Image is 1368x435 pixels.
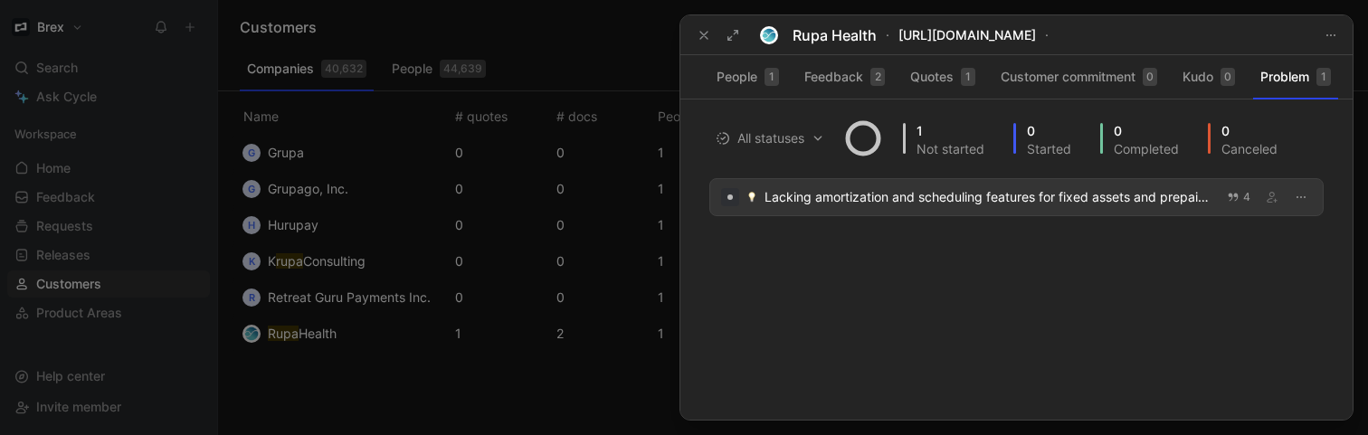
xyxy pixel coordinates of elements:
div: Not started [917,143,984,156]
div: Canceled [1221,143,1278,156]
div: 2 [870,68,885,86]
button: Quotes [903,62,983,91]
div: 1 [917,125,984,137]
span: All statuses [716,128,824,149]
div: 0 [1027,125,1071,137]
div: 1 [765,68,779,86]
div: 0 [1221,125,1278,137]
button: Kudo [1175,62,1242,91]
div: 0 [1114,125,1179,137]
div: 1 [1316,68,1331,86]
div: Lacking amortization and scheduling features for fixed assets and prepaid items [765,186,1216,208]
div: Completed [1114,143,1179,156]
img: 💡 [746,192,757,203]
button: 4 [1223,187,1254,207]
button: People [709,62,786,91]
div: 0 [1143,68,1157,86]
img: logo [760,26,778,44]
div: Started [1027,143,1071,156]
button: All statuses [709,127,831,150]
button: Feedback [797,62,892,91]
div: Rupa Health [793,24,877,46]
div: 1 [961,68,975,86]
button: Customer commitment [993,62,1164,91]
button: Problem [1253,62,1338,91]
span: 4 [1243,192,1250,203]
a: [URL][DOMAIN_NAME] [898,27,1036,43]
div: 0 [1221,68,1235,86]
a: 💡Lacking amortization and scheduling features for fixed assets and prepaid items4 [709,178,1324,216]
